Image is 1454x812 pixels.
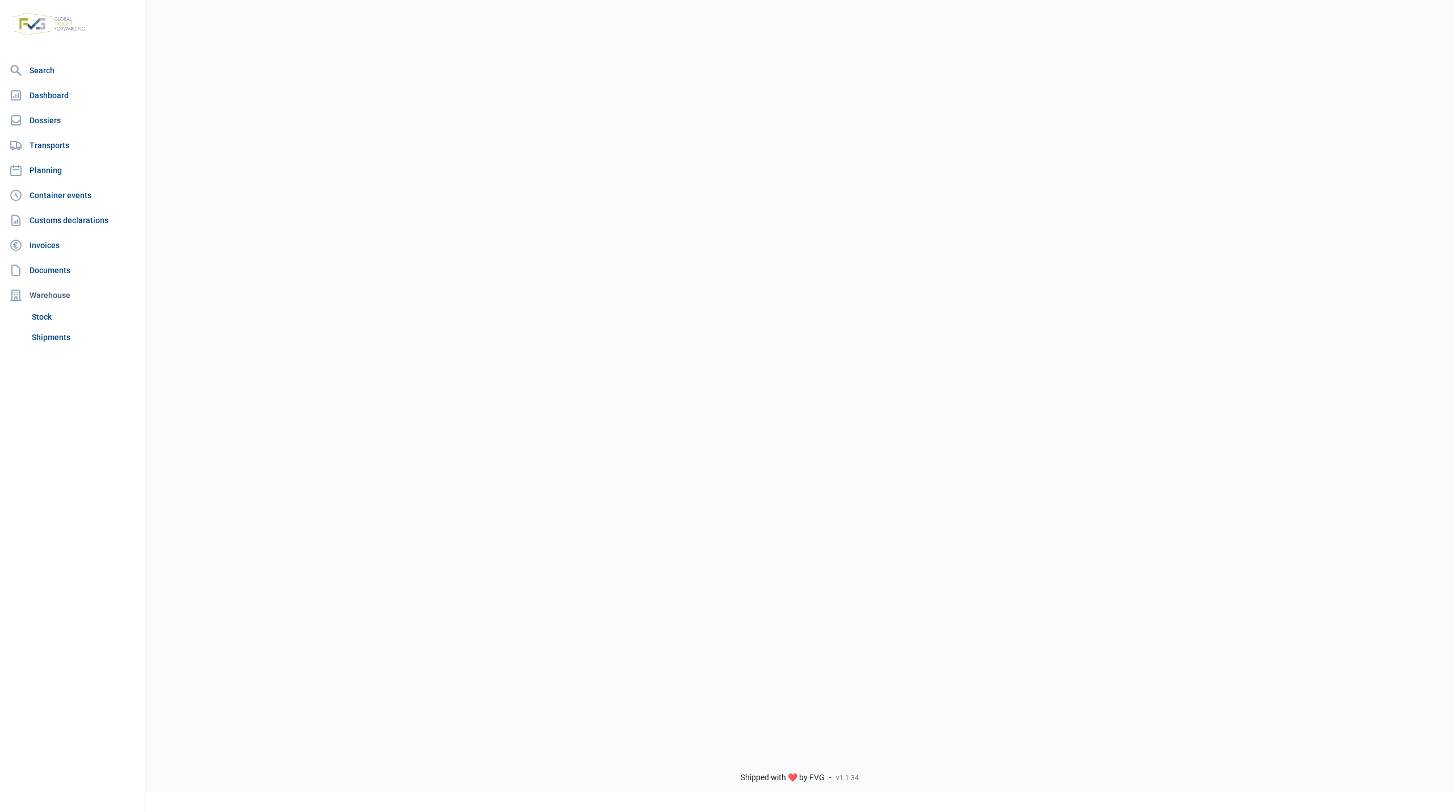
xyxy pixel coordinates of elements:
a: Shipments [27,327,140,348]
span: v1.1.34 [836,773,859,782]
a: Transports [5,134,140,157]
span: - [829,773,832,783]
a: Search [5,59,140,82]
a: Documents [5,259,140,282]
span: Shipped with ❤️ by FVG [741,773,825,783]
a: Customs declarations [5,209,140,232]
a: Planning [5,159,140,182]
a: Dossiers [5,109,140,132]
div: Warehouse [5,284,140,307]
img: FVG - Global freight forwarding [9,9,90,40]
a: Stock [27,307,140,327]
a: Invoices [5,234,140,257]
a: Container events [5,184,140,207]
a: Dashboard [5,84,140,107]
